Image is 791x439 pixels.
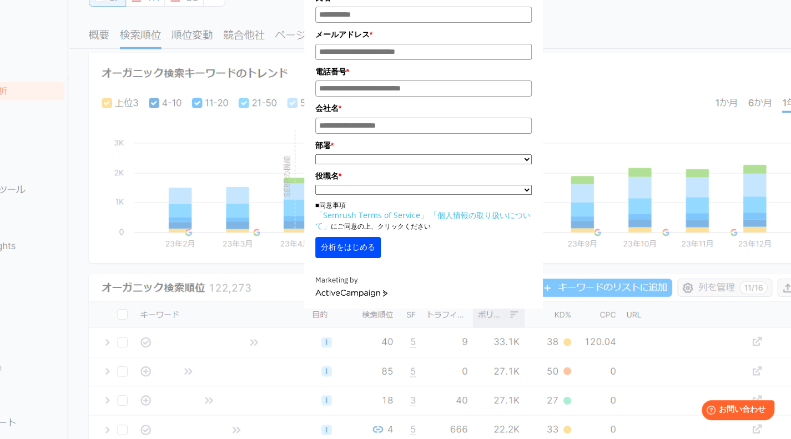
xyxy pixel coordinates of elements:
a: 「個人情報の取り扱いについて」 [315,210,531,231]
a: 「Semrush Terms of Service」 [315,210,428,220]
label: 部署 [315,139,532,152]
label: 電話番号 [315,65,532,78]
label: メールアドレス [315,28,532,41]
label: 会社名 [315,102,532,114]
div: Marketing by [315,275,532,286]
iframe: Help widget launcher [692,396,779,427]
button: 分析をはじめる [315,237,381,258]
p: ■同意事項 にご同意の上、クリックください [315,200,532,231]
label: 役職名 [315,170,532,182]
